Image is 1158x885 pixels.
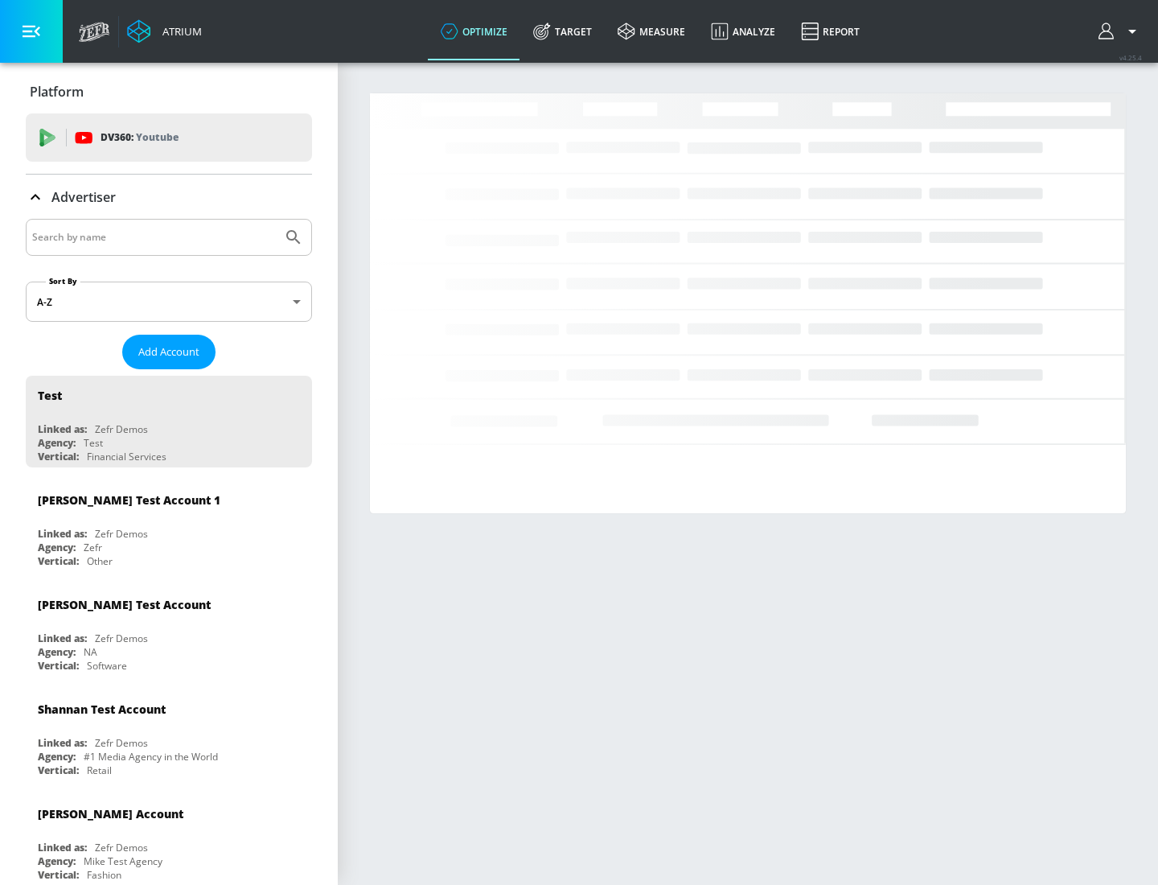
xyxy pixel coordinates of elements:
[84,541,102,554] div: Zefr
[38,659,79,673] div: Vertical:
[46,276,80,286] label: Sort By
[38,806,183,821] div: [PERSON_NAME] Account
[38,854,76,868] div: Agency:
[26,113,312,162] div: DV360: Youtube
[87,764,112,777] div: Retail
[38,527,87,541] div: Linked as:
[26,376,312,467] div: TestLinked as:Zefr DemosAgency:TestVertical:Financial Services
[38,541,76,554] div: Agency:
[26,282,312,322] div: A-Z
[87,554,113,568] div: Other
[38,632,87,645] div: Linked as:
[26,689,312,781] div: Shannan Test AccountLinked as:Zefr DemosAgency:#1 Media Agency in the WorldVertical:Retail
[38,450,79,463] div: Vertical:
[84,750,218,764] div: #1 Media Agency in the World
[38,645,76,659] div: Agency:
[95,527,148,541] div: Zefr Demos
[428,2,520,60] a: optimize
[38,868,79,882] div: Vertical:
[87,450,166,463] div: Financial Services
[1119,53,1142,62] span: v 4.25.4
[84,436,103,450] div: Test
[605,2,698,60] a: measure
[84,854,162,868] div: Mike Test Agency
[95,736,148,750] div: Zefr Demos
[38,436,76,450] div: Agency:
[26,585,312,677] div: [PERSON_NAME] Test AccountLinked as:Zefr DemosAgency:NAVertical:Software
[87,868,121,882] div: Fashion
[136,129,179,146] p: Youtube
[30,83,84,101] p: Platform
[38,841,87,854] div: Linked as:
[38,388,62,403] div: Test
[101,129,179,146] p: DV360:
[38,764,79,777] div: Vertical:
[38,422,87,436] div: Linked as:
[32,227,276,248] input: Search by name
[38,597,211,612] div: [PERSON_NAME] Test Account
[38,702,166,717] div: Shannan Test Account
[95,841,148,854] div: Zefr Demos
[788,2,873,60] a: Report
[51,188,116,206] p: Advertiser
[122,335,216,369] button: Add Account
[127,19,202,43] a: Atrium
[38,492,220,508] div: [PERSON_NAME] Test Account 1
[520,2,605,60] a: Target
[156,24,202,39] div: Atrium
[38,554,79,568] div: Vertical:
[138,343,199,361] span: Add Account
[84,645,97,659] div: NA
[87,659,127,673] div: Software
[26,480,312,572] div: [PERSON_NAME] Test Account 1Linked as:Zefr DemosAgency:ZefrVertical:Other
[698,2,788,60] a: Analyze
[26,175,312,220] div: Advertiser
[95,632,148,645] div: Zefr Demos
[38,736,87,750] div: Linked as:
[26,69,312,114] div: Platform
[38,750,76,764] div: Agency:
[95,422,148,436] div: Zefr Demos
